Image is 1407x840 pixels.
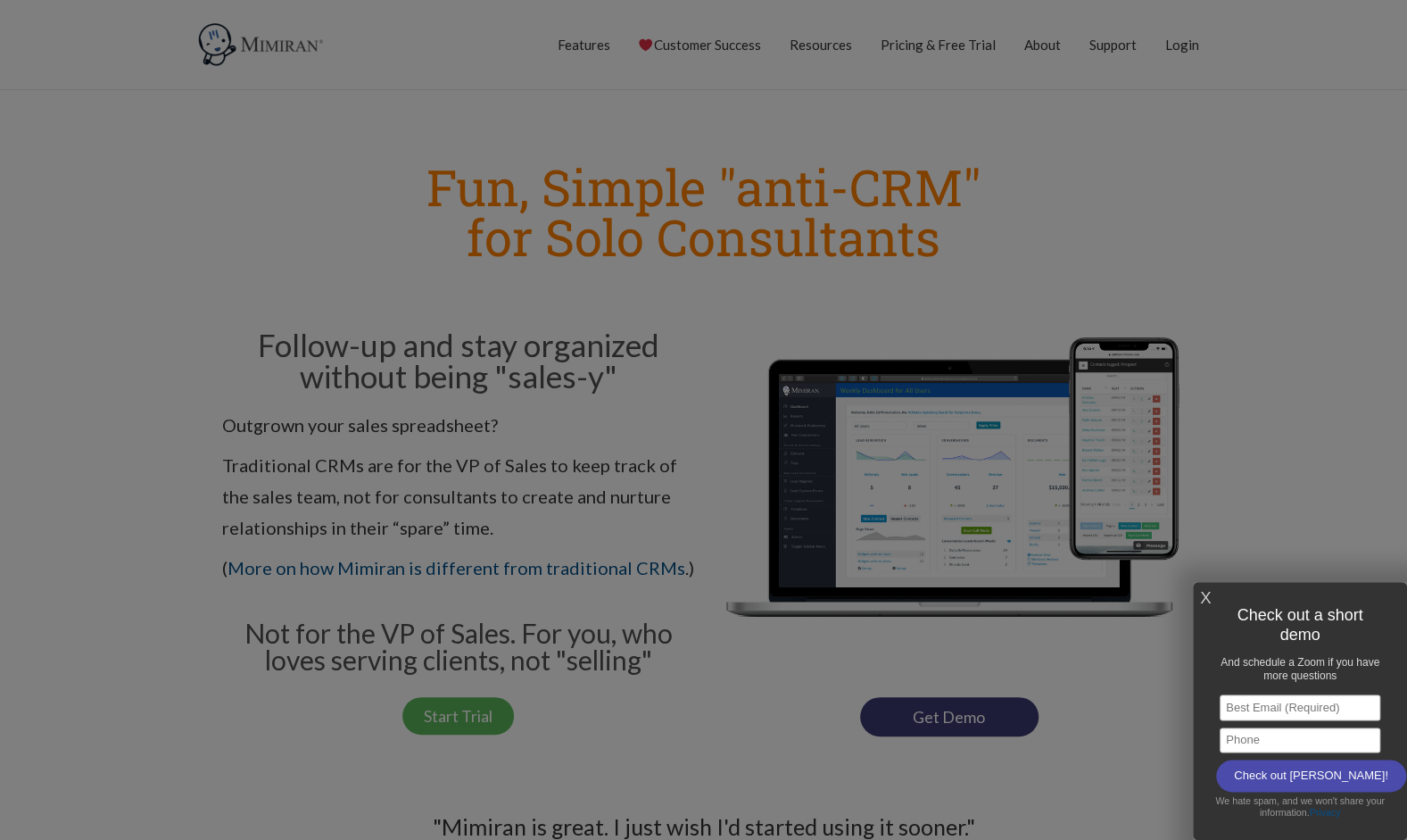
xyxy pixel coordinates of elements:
h1: And schedule a Zoom if you have more questions [1212,651,1388,687]
input: Check out [PERSON_NAME]! [1216,760,1406,792]
input: Best Email (Required) [1220,694,1380,720]
div: We hate spam, and we won't share your information. [1211,792,1389,822]
a: Privacy [1309,807,1340,818]
a: X [1200,584,1211,613]
input: Phone [1220,728,1380,753]
h1: Check out a short demo [1212,601,1388,650]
